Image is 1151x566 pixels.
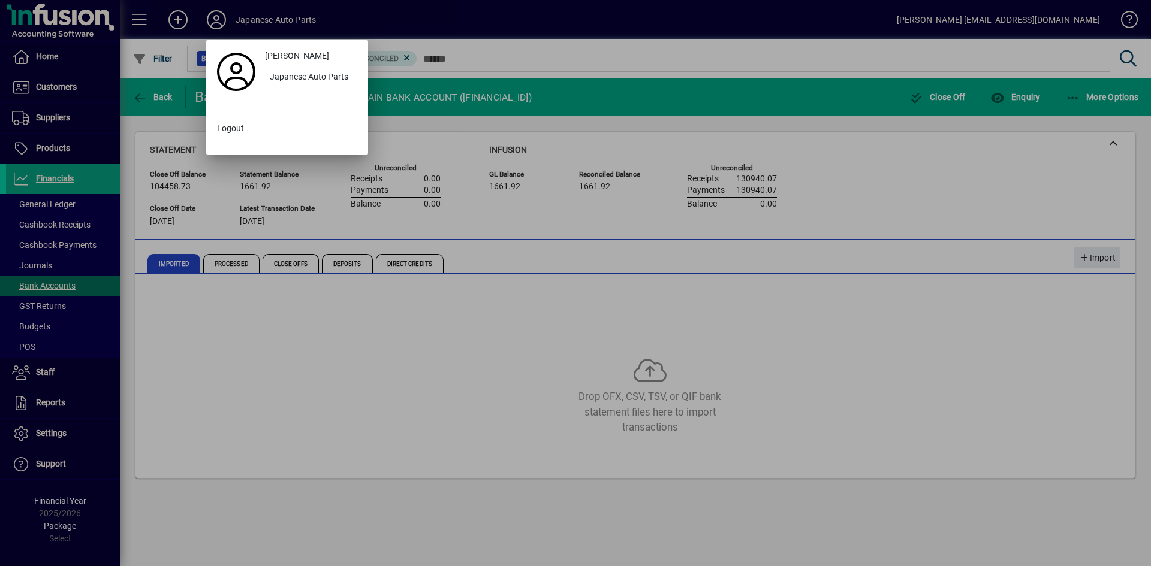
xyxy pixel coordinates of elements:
a: [PERSON_NAME] [260,46,362,67]
button: Japanese Auto Parts [260,67,362,89]
span: [PERSON_NAME] [265,50,329,62]
button: Logout [212,118,362,140]
span: Logout [217,122,244,135]
a: Profile [212,61,260,83]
